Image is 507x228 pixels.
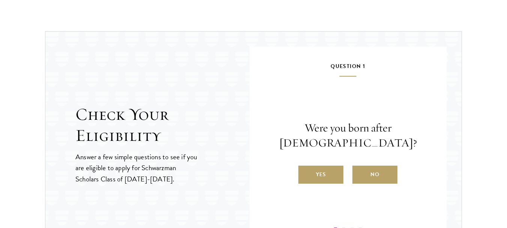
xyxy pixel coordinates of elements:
[75,151,198,184] p: Answer a few simple questions to see if you are eligible to apply for Schwarzman Scholars Class o...
[298,166,343,184] label: Yes
[75,104,250,146] h2: Check Your Eligibility
[352,166,397,184] label: No
[272,62,424,77] h5: Question 1
[272,121,424,151] p: Were you born after [DEMOGRAPHIC_DATA]?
